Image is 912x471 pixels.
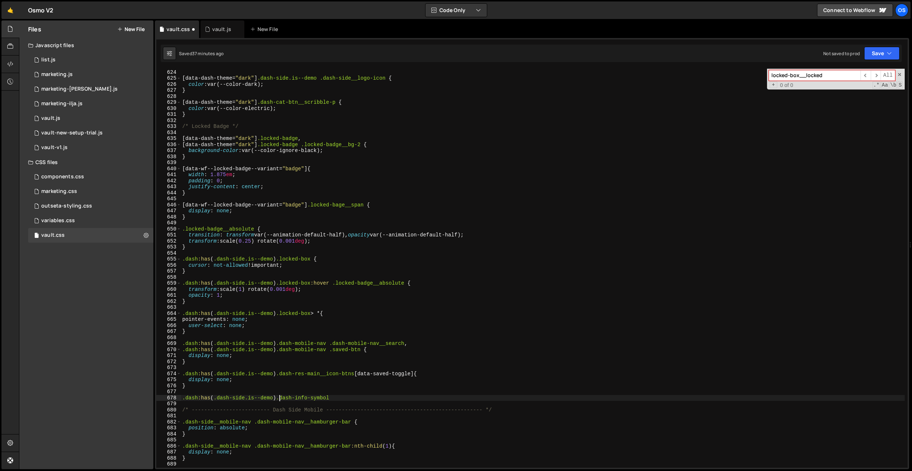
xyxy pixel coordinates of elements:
[41,144,68,151] div: vault-v1.js
[898,81,903,89] span: Search In Selection
[156,274,181,281] div: 658
[426,4,487,17] button: Code Only
[156,190,181,196] div: 644
[864,47,900,60] button: Save
[156,389,181,395] div: 677
[156,124,181,130] div: 633
[156,419,181,425] div: 682
[41,57,56,63] div: list.js
[41,232,65,239] div: vault.css
[156,226,181,232] div: 650
[156,184,181,190] div: 643
[117,26,145,32] button: New File
[192,50,224,57] div: 37 minutes ago
[156,383,181,389] div: 676
[881,81,889,89] span: CaseSensitive Search
[41,188,77,195] div: marketing.css
[156,413,181,419] div: 681
[156,220,181,226] div: 649
[873,81,880,89] span: RegExp Search
[28,140,153,155] div: 16596/45132.js
[889,81,897,89] span: Whole Word Search
[41,100,83,107] div: marketing-ilja.js
[156,178,181,184] div: 642
[156,172,181,178] div: 641
[19,38,153,53] div: Javascript files
[156,353,181,359] div: 671
[156,106,181,112] div: 630
[156,328,181,335] div: 667
[777,82,796,88] span: 0 of 0
[156,208,181,214] div: 647
[41,115,60,122] div: vault.js
[41,130,103,136] div: vault-new-setup-trial.js
[28,25,41,33] h2: Files
[156,455,181,461] div: 688
[156,311,181,317] div: 664
[41,86,118,92] div: marketing-[PERSON_NAME].js
[156,262,181,269] div: 656
[156,449,181,455] div: 687
[41,203,92,209] div: outseta-styling.css
[28,228,153,243] div: 16596/45153.css
[156,323,181,329] div: 666
[28,96,153,111] div: 16596/45423.js
[1,1,19,19] a: 🤙
[156,371,181,377] div: 674
[156,87,181,94] div: 627
[156,437,181,443] div: 685
[156,81,181,88] div: 626
[156,347,181,353] div: 670
[769,70,861,81] input: Search for
[156,244,181,250] div: 653
[770,81,777,88] span: Toggle Replace mode
[41,217,75,224] div: variables.css
[156,268,181,274] div: 657
[179,50,224,57] div: Saved
[41,174,84,180] div: components.css
[156,335,181,341] div: 668
[250,26,281,33] div: New File
[156,292,181,299] div: 661
[881,70,895,81] span: Alt-Enter
[156,250,181,257] div: 654
[156,148,181,154] div: 637
[156,256,181,262] div: 655
[817,4,893,17] a: Connect to Webflow
[156,443,181,449] div: 686
[156,94,181,100] div: 628
[28,199,153,213] div: 16596/45156.css
[156,341,181,347] div: 669
[871,70,881,81] span: ​
[28,126,153,140] div: 16596/45152.js
[28,111,153,126] div: 16596/45133.js
[156,377,181,383] div: 675
[156,395,181,401] div: 678
[156,304,181,311] div: 663
[156,407,181,413] div: 680
[156,99,181,106] div: 629
[212,26,231,33] div: vault.js
[28,213,153,228] div: 16596/45154.css
[156,154,181,160] div: 638
[156,431,181,437] div: 684
[861,70,871,81] span: ​
[156,359,181,365] div: 672
[156,365,181,371] div: 673
[156,136,181,142] div: 635
[28,67,153,82] div: 16596/45422.js
[156,75,181,81] div: 625
[156,214,181,220] div: 648
[156,299,181,305] div: 662
[41,71,73,78] div: marketing.js
[167,26,190,33] div: vault.css
[156,401,181,407] div: 679
[28,184,153,199] div: 16596/45446.css
[28,6,53,15] div: Osmo V2
[156,232,181,238] div: 651
[156,286,181,293] div: 660
[156,118,181,124] div: 632
[156,166,181,172] div: 640
[895,4,908,17] a: Os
